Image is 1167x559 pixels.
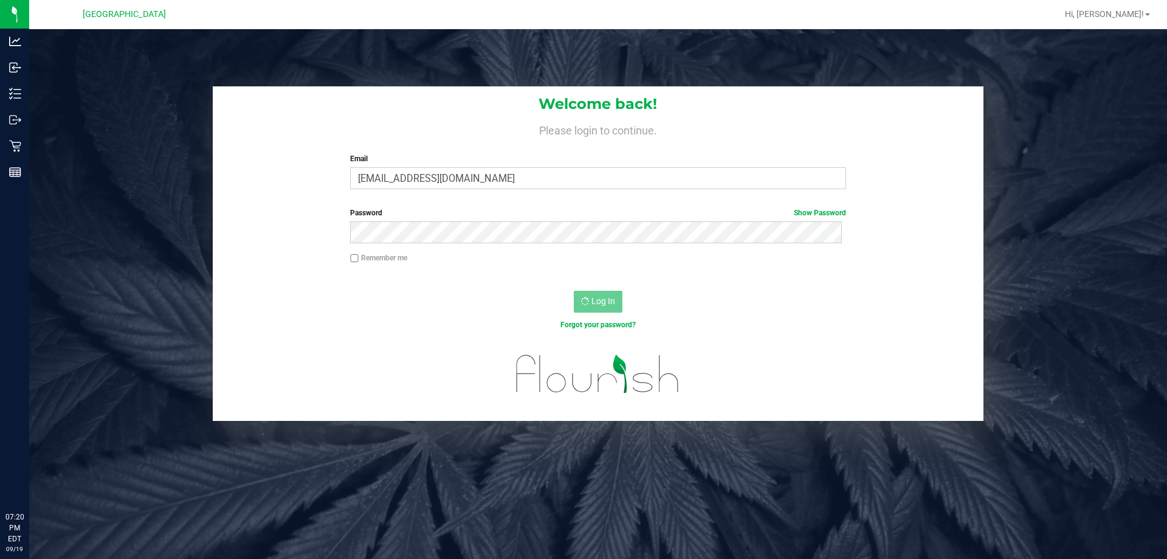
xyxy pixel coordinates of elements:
[5,544,24,554] p: 09/19
[213,122,983,136] h4: Please login to continue.
[5,512,24,544] p: 07:20 PM EDT
[350,153,845,164] label: Email
[213,96,983,112] h1: Welcome back!
[9,114,21,126] inline-svg: Outbound
[574,291,622,313] button: Log In
[794,209,846,217] a: Show Password
[9,35,21,47] inline-svg: Analytics
[591,296,615,306] span: Log In
[9,61,21,74] inline-svg: Inbound
[350,252,407,263] label: Remember me
[9,166,21,178] inline-svg: Reports
[350,254,359,263] input: Remember me
[9,88,21,100] inline-svg: Inventory
[1065,9,1144,19] span: Hi, [PERSON_NAME]!
[560,321,636,329] a: Forgot your password?
[9,140,21,152] inline-svg: Retail
[501,343,694,405] img: flourish_logo.svg
[83,9,166,19] span: [GEOGRAPHIC_DATA]
[350,209,382,217] span: Password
